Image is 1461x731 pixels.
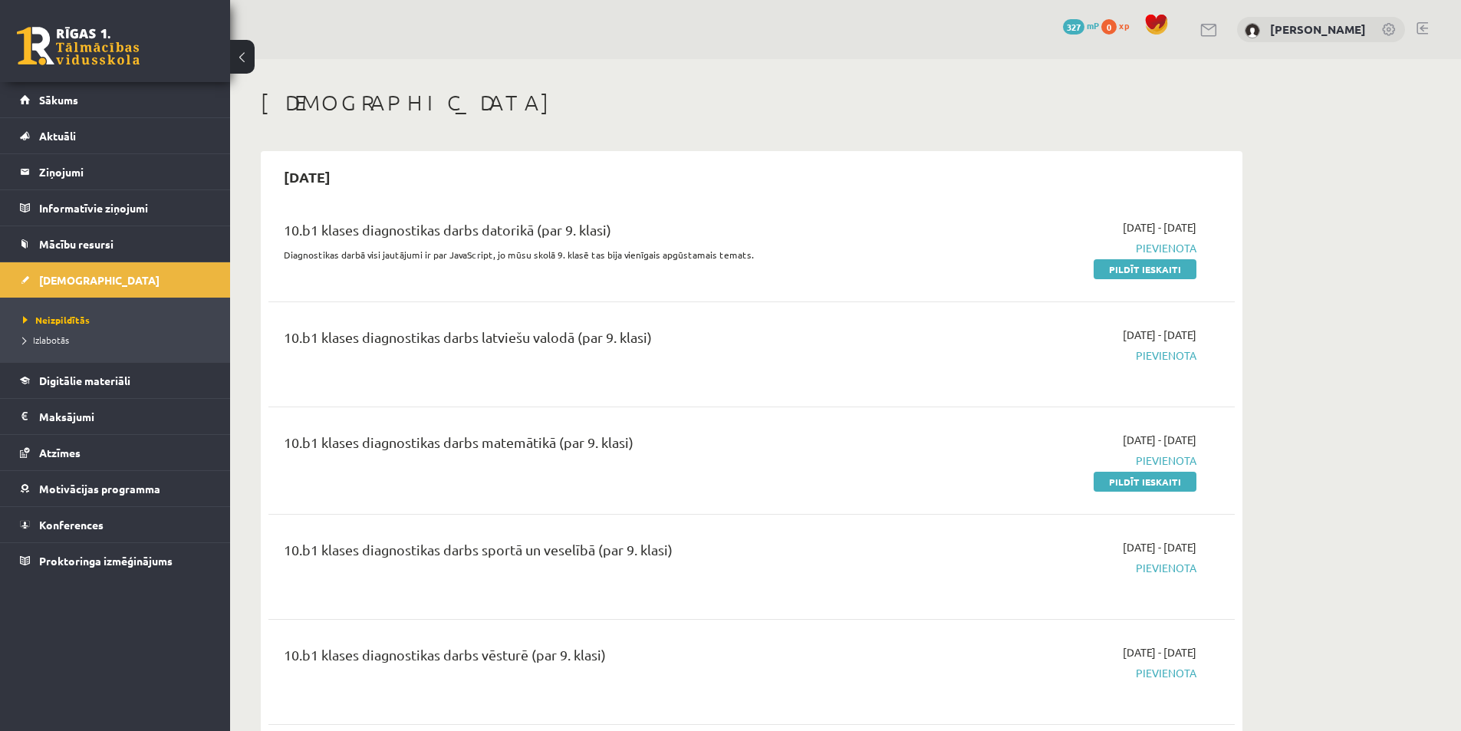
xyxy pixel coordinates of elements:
a: Konferences [20,507,211,542]
span: Neizpildītās [23,314,90,326]
span: Konferences [39,518,104,532]
span: Sākums [39,93,78,107]
div: 10.b1 klases diagnostikas darbs matemātikā (par 9. klasi) [284,432,884,460]
span: Motivācijas programma [39,482,160,496]
span: [DATE] - [DATE] [1123,432,1196,448]
a: Pildīt ieskaiti [1094,259,1196,279]
span: [DATE] - [DATE] [1123,644,1196,660]
a: Mācību resursi [20,226,211,262]
span: Pievienota [907,240,1196,256]
span: [DEMOGRAPHIC_DATA] [39,273,160,287]
span: Pievienota [907,560,1196,576]
span: Proktoringa izmēģinājums [39,554,173,568]
legend: Ziņojumi [39,154,211,189]
a: 327 mP [1063,19,1099,31]
h2: [DATE] [268,159,346,195]
span: Pievienota [907,665,1196,681]
a: Atzīmes [20,435,211,470]
legend: Maksājumi [39,399,211,434]
a: Ziņojumi [20,154,211,189]
a: [DEMOGRAPHIC_DATA] [20,262,211,298]
p: Diagnostikas darbā visi jautājumi ir par JavaScript, jo mūsu skolā 9. klasē tas bija vienīgais ap... [284,248,884,262]
a: 0 xp [1101,19,1137,31]
span: Digitālie materiāli [39,374,130,387]
a: Rīgas 1. Tālmācības vidusskola [17,27,140,65]
div: 10.b1 klases diagnostikas darbs vēsturē (par 9. klasi) [284,644,884,673]
span: [DATE] - [DATE] [1123,327,1196,343]
a: [PERSON_NAME] [1270,21,1366,37]
h1: [DEMOGRAPHIC_DATA] [261,90,1242,116]
a: Neizpildītās [23,313,215,327]
div: 10.b1 klases diagnostikas darbs latviešu valodā (par 9. klasi) [284,327,884,355]
span: [DATE] - [DATE] [1123,219,1196,235]
a: Proktoringa izmēģinājums [20,543,211,578]
span: Pievienota [907,347,1196,364]
span: Pievienota [907,453,1196,469]
legend: Informatīvie ziņojumi [39,190,211,226]
span: [DATE] - [DATE] [1123,539,1196,555]
span: Mācību resursi [39,237,114,251]
span: Atzīmes [39,446,81,459]
a: Motivācijas programma [20,471,211,506]
a: Digitālie materiāli [20,363,211,398]
a: Izlabotās [23,333,215,347]
span: 327 [1063,19,1084,35]
div: 10.b1 klases diagnostikas darbs sportā un veselībā (par 9. klasi) [284,539,884,568]
span: 0 [1101,19,1117,35]
a: Maksājumi [20,399,211,434]
a: Sākums [20,82,211,117]
a: Aktuāli [20,118,211,153]
img: Niklāvs Koroļenko [1245,23,1260,38]
span: Izlabotās [23,334,69,346]
div: 10.b1 klases diagnostikas darbs datorikā (par 9. klasi) [284,219,884,248]
a: Informatīvie ziņojumi [20,190,211,226]
span: mP [1087,19,1099,31]
span: xp [1119,19,1129,31]
a: Pildīt ieskaiti [1094,472,1196,492]
span: Aktuāli [39,129,76,143]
